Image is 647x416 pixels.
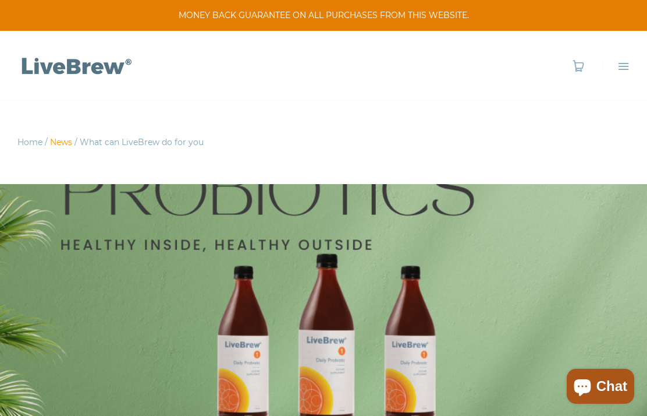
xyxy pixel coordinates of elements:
[563,369,638,407] inbox-online-store-chat: Shopify online store chat
[17,137,42,147] a: Home
[74,137,77,147] span: /
[80,137,204,147] span: What can LiveBrew do for you
[602,60,630,72] a: Menu
[17,55,134,76] img: LiveBrew
[45,137,48,147] span: /
[50,137,72,147] a: News
[17,9,630,22] span: MONEY BACK GUARANTEE ON ALL PURCHASES FROM THIS WEBSITE.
